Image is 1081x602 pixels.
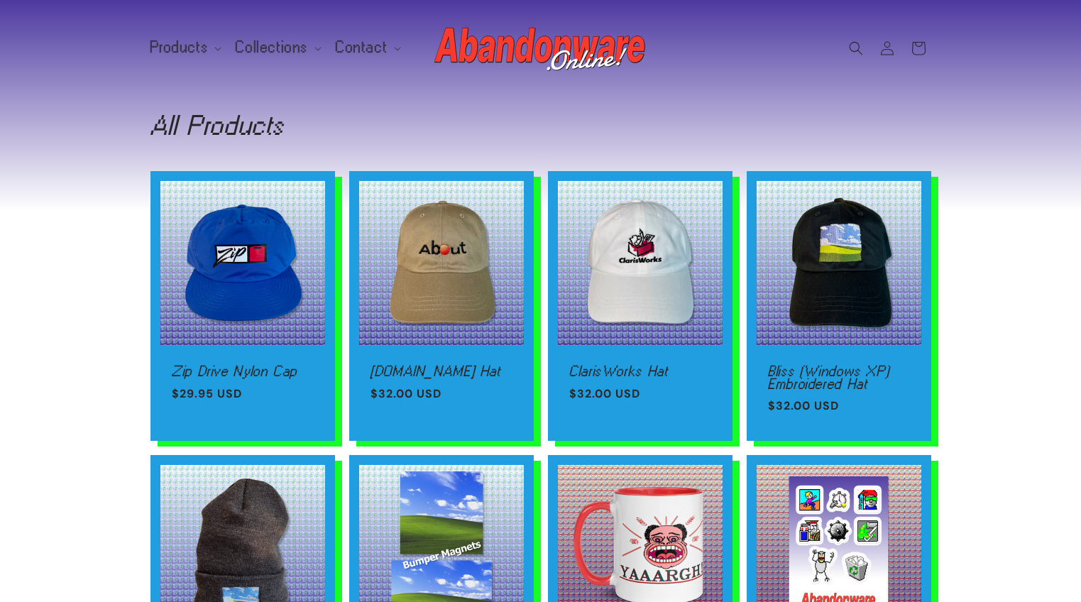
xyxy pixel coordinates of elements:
summary: Search [840,33,872,64]
summary: Contact [327,33,407,62]
summary: Products [142,33,228,62]
a: Zip Drive Nylon Cap [172,365,314,378]
h1: All Products [150,114,931,136]
summary: Collections [227,33,327,62]
a: Abandonware [429,14,652,82]
span: Collections [236,41,308,54]
span: Contact [336,41,388,54]
a: Bliss (Windows XP) Embroidered Hat [768,365,910,390]
a: ClarisWorks Hat [569,365,711,378]
a: [DOMAIN_NAME] Hat [371,365,512,378]
span: Products [150,41,209,54]
img: Abandonware [434,20,647,77]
